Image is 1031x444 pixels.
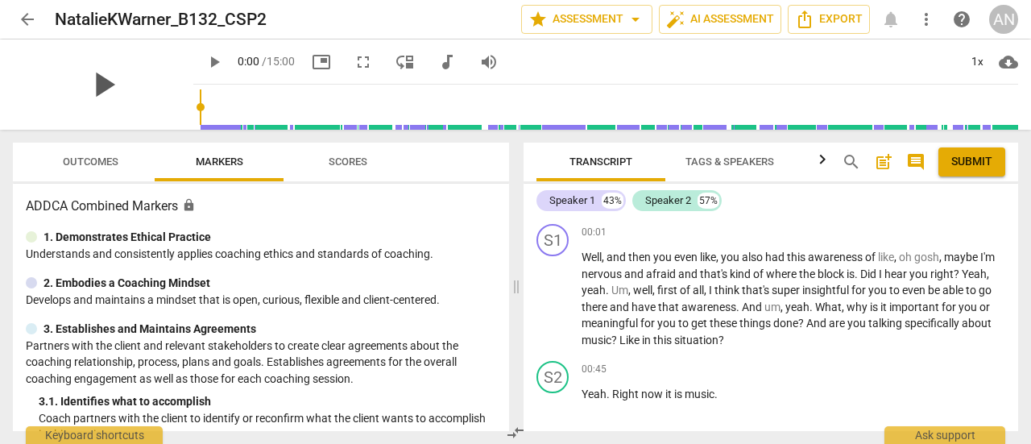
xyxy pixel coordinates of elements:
span: Yeah [962,268,987,280]
span: all [693,284,704,297]
span: ? [954,268,962,280]
button: Volume [474,48,503,77]
span: talking [868,317,905,330]
span: this [653,334,674,346]
p: Partners with the client and relevant stakeholders to create clear agreements about the coaching ... [26,338,496,388]
span: Transcript [569,156,632,168]
span: have [631,301,658,313]
span: there [582,301,610,313]
span: meaningful [582,317,640,330]
span: you [721,251,742,263]
span: , [704,284,709,297]
span: well [633,284,652,297]
div: Change speaker [536,361,569,393]
span: afraid [646,268,678,280]
button: Please Do Not Submit until your Assessment is Complete [938,147,1005,176]
span: you [909,268,930,280]
span: volume_up [479,52,499,72]
span: . [855,268,860,280]
span: think [714,284,742,297]
span: Filler word [878,251,894,263]
span: done [773,317,798,330]
span: Submit [951,154,992,170]
h3: ADDCA Combined Markers [26,197,496,216]
span: Scores [329,156,367,168]
span: I'm [980,251,995,263]
span: and [607,251,628,263]
span: is [870,301,880,313]
div: Ask support [884,426,1005,444]
span: this [787,251,808,263]
span: the [799,268,818,280]
span: then [628,251,653,263]
span: you [653,251,674,263]
span: is [674,388,685,400]
span: of [680,284,693,297]
span: , [716,251,721,263]
span: where [766,268,799,280]
span: Filler word [764,301,780,313]
button: Add summary [871,149,896,175]
span: Filler word [914,251,939,263]
div: 57% [698,193,719,209]
span: . [809,301,815,313]
span: And [742,301,764,313]
span: Assessment is enabled for this document. The competency model is locked and follows the assessmen... [182,198,196,212]
div: Keyboard shortcuts [26,426,163,444]
span: awareness [681,301,736,313]
span: Tags & Speakers [685,156,774,168]
span: ? [611,334,619,346]
span: also [742,251,765,263]
span: to [889,284,902,297]
span: play_arrow [205,52,224,72]
a: Help [947,5,976,34]
span: first [657,284,680,297]
span: . [607,388,612,400]
span: be [928,284,942,297]
span: of [865,251,878,263]
button: AI Assessment [659,5,781,34]
span: and [678,268,700,280]
span: Yeah [582,388,607,400]
span: you [959,301,979,313]
p: 1. Demonstrates Ethical Practice [43,229,211,246]
span: right [930,268,954,280]
p: Develops and maintains a mindset that is open, curious, flexible and client-centered. [26,292,496,309]
span: it [665,388,674,400]
span: get [691,317,710,330]
span: insightful [802,284,851,297]
span: move_down [395,52,415,72]
span: What [815,301,842,313]
span: super [772,284,802,297]
span: block [818,268,847,280]
span: to [966,284,979,297]
button: Play [200,48,229,77]
span: why [847,301,870,313]
span: I [879,268,884,280]
span: that [658,301,681,313]
p: 2. Embodies a Coaching Mindset [43,275,210,292]
span: like [700,251,716,263]
span: Assessment [528,10,645,29]
button: Show/Hide comments [903,149,929,175]
span: is [847,268,855,280]
span: picture_in_picture [312,52,331,72]
span: I [709,284,714,297]
span: , [987,268,989,280]
span: . [714,388,718,400]
span: cloud_download [999,52,1018,72]
button: Switch to audio player [433,48,462,77]
span: , [894,251,899,263]
span: fullscreen [354,52,373,72]
div: 43% [602,193,623,209]
span: , [939,251,944,263]
span: arrow_drop_down [626,10,645,29]
span: yeah [582,284,606,297]
span: Did [860,268,879,280]
span: you [847,317,868,330]
p: Coach partners with the client to identify or reconfirm what the client wants to accomplish in th... [39,410,496,443]
span: , [628,284,633,297]
span: audiotrack [437,52,457,72]
span: maybe [944,251,980,263]
span: , [842,301,847,313]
